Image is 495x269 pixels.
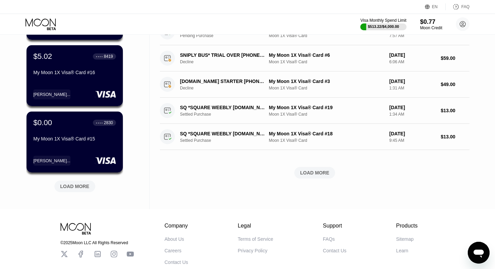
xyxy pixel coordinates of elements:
div: LOAD MORE [160,167,469,179]
div: SQ *SQUARE WEEBLY [DOMAIN_NAME] USSettled PurchaseMy Moon 1X Visa® Card #18Moon 1X Visa® Card[DAT... [160,124,469,150]
div: [DATE] [389,52,435,58]
div: SQ *SQUARE WEEBLY [DOMAIN_NAME] USSettled PurchaseMy Moon 1X Visa® Card #19Moon 1X Visa® Card[DAT... [160,98,469,124]
div: $13.00 [441,134,470,139]
div: [DATE] [389,105,435,110]
div: Moon Credit [420,26,442,30]
div: LOAD MORE [60,183,89,189]
div: [PERSON_NAME]... [33,156,70,166]
div: [PERSON_NAME]... [33,92,70,97]
div: 2830 [104,120,113,125]
div: Contact Us [323,248,346,253]
div: $5.02● ● ● ●8419My Moon 1X Visa® Card #16[PERSON_NAME]... [27,45,123,106]
div: My Moon 1X Visa® Card #6 [269,52,384,58]
div: ● ● ● ● [96,122,103,124]
div: $0.77 [420,18,442,26]
div: Moon 1X Visa® Card [269,86,384,90]
div: $0.00● ● ● ●2830My Moon 1X Visa® Card #15[PERSON_NAME]... [27,112,123,172]
div: [DATE] [389,131,435,136]
div: $0.77Moon Credit [420,18,442,30]
div: 8419 [104,54,113,59]
div: My Moon 1X Visa® Card #18 [269,131,384,136]
div: SQ *SQUARE WEEBLY [DOMAIN_NAME] US [180,105,267,110]
div: 9:45 AM [389,138,435,143]
div: SNIPLY BUS* TRIAL OVER [PHONE_NUMBER] USDeclineMy Moon 1X Visa® Card #6Moon 1X Visa® Card[DATE]6:... [160,45,469,71]
div: My Moon 1X Visa® Card #19 [269,105,384,110]
div: $13.00 [441,108,470,113]
div: Moon 1X Visa® Card [269,60,384,64]
div: 6:06 AM [389,60,435,64]
div: $513.22 / $4,000.00 [368,24,399,29]
div: LOAD MORE [300,170,329,176]
div: About Us [165,236,184,242]
div: Legal [238,223,273,229]
div: Privacy Policy [238,248,267,253]
div: FAQ [461,4,469,9]
div: Decline [180,60,273,64]
div: Careers [165,248,182,253]
div: LOAD MORE [49,178,100,192]
div: $49.00 [441,82,470,87]
div: $0.00 [33,118,52,127]
div: My Moon 1X Visa® Card #3 [269,79,384,84]
div: Visa Monthly Spend Limit [360,18,406,23]
div: FAQs [323,236,335,242]
div: © 2025 Moon LLC All Rights Reserved [61,240,134,245]
div: Sitemap [396,236,413,242]
div: $59.00 [441,55,470,61]
div: EN [432,4,438,9]
div: Support [323,223,346,229]
div: 1:31 AM [389,86,435,90]
div: Company [165,223,188,229]
div: Contact Us [165,259,188,265]
div: Terms of Service [238,236,273,242]
div: SQ *SQUARE WEEBLY [DOMAIN_NAME] US [180,131,267,136]
div: My Moon 1X Visa® Card #15 [33,136,116,141]
div: Learn [396,248,408,253]
div: [DOMAIN_NAME] STARTER [PHONE_NUMBER] USDeclineMy Moon 1X Visa® Card #3Moon 1X Visa® Card[DATE]1:3... [160,71,469,98]
div: EN [425,3,446,10]
div: [DATE] [389,79,435,84]
div: Moon 1X Visa® Card [269,33,384,38]
div: Moon 1X Visa® Card [269,138,384,143]
div: Moon 1X Visa® Card [269,112,384,117]
div: $5.02 [33,52,52,61]
div: SNIPLY BUS* TRIAL OVER [PHONE_NUMBER] US [180,52,267,58]
div: [DOMAIN_NAME] STARTER [PHONE_NUMBER] US [180,79,267,84]
div: Decline [180,86,273,90]
div: Pending Purchase [180,33,273,38]
div: ● ● ● ● [96,55,103,57]
div: Products [396,223,417,229]
div: [PERSON_NAME]... [33,158,70,163]
iframe: Button to launch messaging window [468,242,490,264]
div: 1:34 AM [389,112,435,117]
div: Settled Purchase [180,112,273,117]
div: [PERSON_NAME]... [33,89,70,99]
div: Visa Monthly Spend Limit$513.22/$4,000.00 [360,18,406,30]
div: Settled Purchase [180,138,273,143]
div: 7:57 AM [389,33,435,38]
div: My Moon 1X Visa® Card #16 [33,70,116,75]
div: FAQ [446,3,469,10]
